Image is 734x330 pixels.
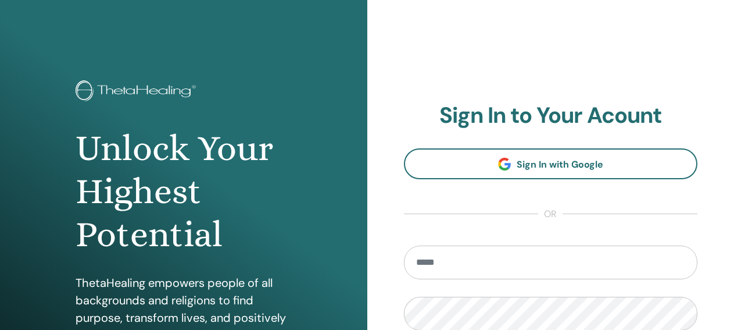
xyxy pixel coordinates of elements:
[76,127,291,257] h1: Unlock Your Highest Potential
[517,158,603,171] span: Sign In with Google
[404,102,698,129] h2: Sign In to Your Acount
[404,148,698,179] a: Sign In with Google
[538,207,563,221] span: or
